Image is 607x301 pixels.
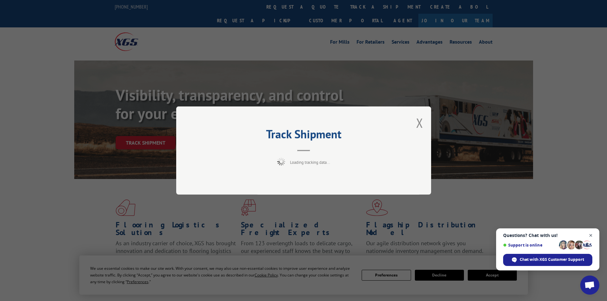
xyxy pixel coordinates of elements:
[503,254,592,266] div: Chat with XGS Customer Support
[208,130,399,142] h2: Track Shipment
[416,114,423,131] button: Close modal
[503,233,592,238] span: Questions? Chat with us!
[580,276,599,295] div: Open chat
[587,232,595,240] span: Close chat
[290,160,330,165] span: Loading tracking data...
[503,243,557,247] span: Support is online
[520,257,584,262] span: Chat with XGS Customer Support
[277,158,285,166] img: xgs-loading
